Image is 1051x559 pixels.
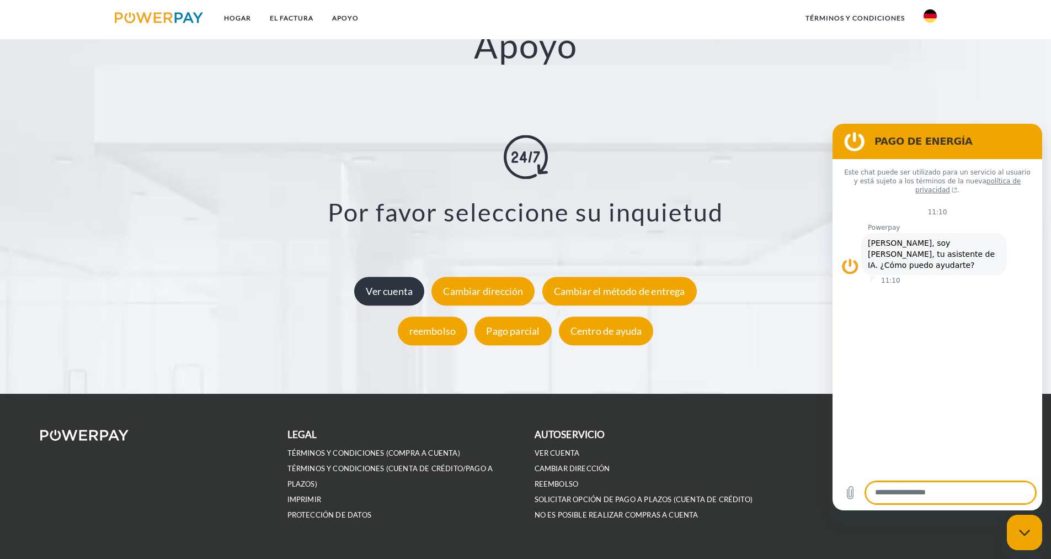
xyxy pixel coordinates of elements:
[287,495,321,504] a: IMPRIMIR
[504,135,548,179] img: online-shopping.svg
[332,14,359,22] font: APOYO
[535,495,753,504] a: Solicitar opción de pago a plazos (cuenta de crédito)
[535,510,698,520] a: No es posible realizar compras a cuenta
[554,285,685,297] font: Cambiar el método de entrega
[535,479,579,489] a: reembolso
[270,14,313,22] font: EL FACTURA
[535,429,605,440] font: autoservicio
[287,495,321,504] font: IMPRIMIR
[443,285,523,297] font: Cambiar dirección
[474,24,578,66] font: Apoyo
[287,464,493,489] a: Términos y Condiciones (Cuenta de Crédito/Pago a Plazos)
[535,464,610,473] font: Cambiar dirección
[535,449,580,457] font: Ver cuenta
[395,325,471,337] a: reembolso
[351,285,427,297] a: Ver cuenta
[556,325,657,337] a: Centro de ayuda
[535,464,610,473] a: Cambiar dirección
[115,12,204,23] img: logo-powerpay.svg
[287,449,460,457] font: Términos y Condiciones (compra a cuenta)
[472,325,554,337] a: Pago parcial
[323,8,368,28] a: APOYO
[366,285,413,297] font: Ver cuenta
[535,449,580,458] a: Ver cuenta
[429,285,537,297] a: Cambiar dirección
[833,124,1042,510] iframe: Ventana de mensajería
[328,197,723,227] font: Por favor seleccione su inquietud
[287,429,317,440] font: legal
[535,495,753,504] font: Solicitar opción de pago a plazos (cuenta de crédito)
[1007,515,1042,550] iframe: Botón para iniciar la ventana de mensajería, conversación en curso
[287,449,460,458] a: Términos y Condiciones (compra a cuenta)
[260,8,323,28] a: EL FACTURA
[805,14,905,22] font: Términos y condiciones
[540,285,700,297] a: Cambiar el método de entrega
[224,14,251,22] font: Hogar
[40,430,129,441] img: logo-powerpay-white.svg
[796,8,914,28] a: Términos y condiciones
[570,325,642,337] font: Centro de ayuda
[287,510,371,520] a: PROTECCIÓN DE DATOS
[924,9,937,23] img: Delaware
[486,325,540,337] font: Pago parcial
[215,8,260,28] a: Hogar
[409,325,456,337] font: reembolso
